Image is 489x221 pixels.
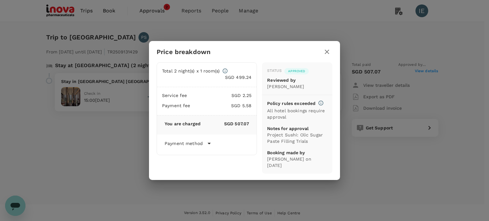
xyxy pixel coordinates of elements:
[157,47,210,57] h6: Price breakdown
[267,132,327,144] p: Project Sushi: Olic Sugar Paste Filling Trials
[284,69,309,73] span: Approved
[162,68,220,74] p: Total 2 night(s) x 1 room(s)
[267,100,315,107] p: Policy rules exceeded
[165,140,203,147] p: Payment method
[267,77,327,83] p: Reviewed by
[267,125,327,132] p: Notes for approval
[267,156,327,169] p: [PERSON_NAME] on [DATE]
[201,121,249,127] p: SGD 507.07
[267,149,327,156] p: Booking made by
[165,121,201,127] p: You are charged
[267,107,327,120] p: All hotel bookings require approval
[162,92,187,99] p: Service fee
[162,74,252,80] p: SGD 499.24
[190,102,252,109] p: SGD 5.58
[187,92,252,99] p: SGD 2.25
[162,102,190,109] p: Payment fee
[267,68,282,74] div: Status
[267,83,327,90] p: [PERSON_NAME]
